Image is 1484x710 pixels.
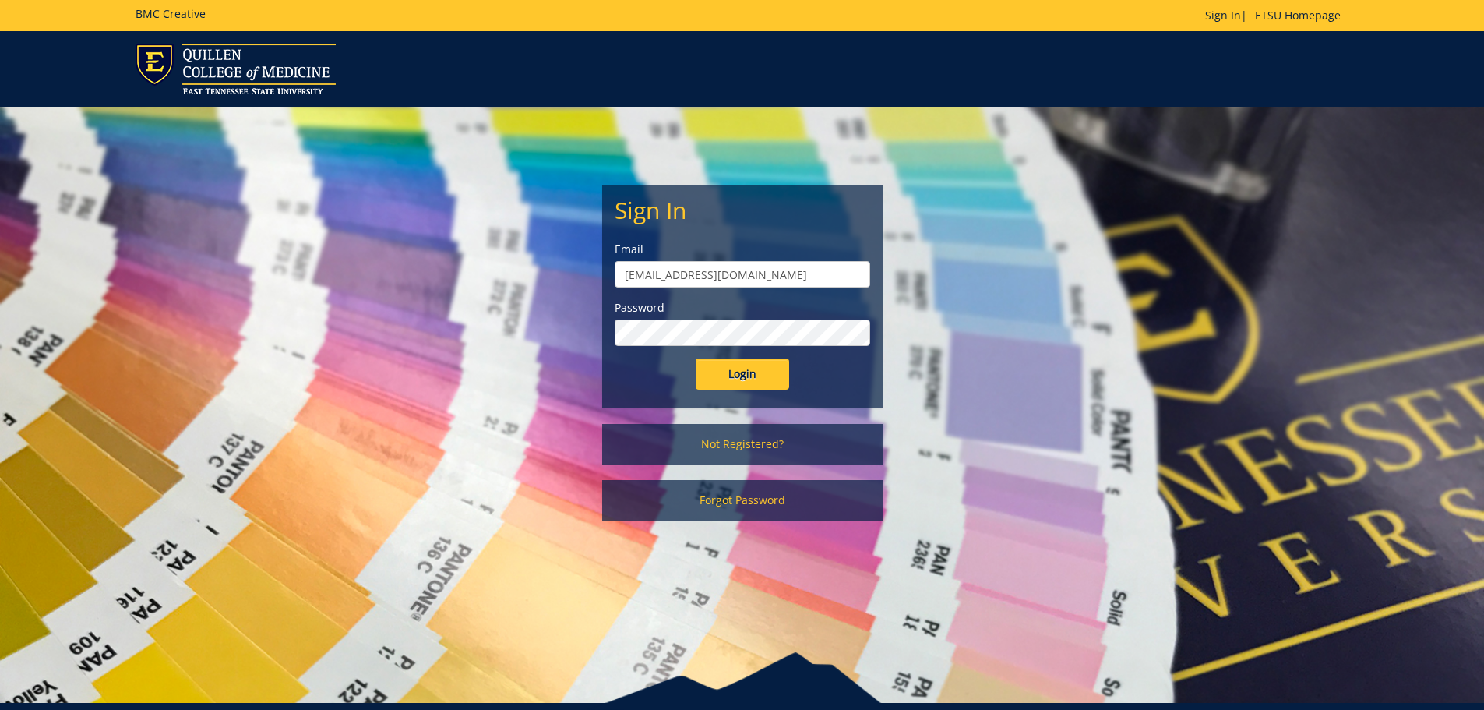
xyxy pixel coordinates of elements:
img: ETSU logo [136,44,336,94]
h5: BMC Creative [136,8,206,19]
h2: Sign In [615,197,870,223]
a: Forgot Password [602,480,883,521]
a: Sign In [1205,8,1241,23]
a: Not Registered? [602,424,883,465]
p: | [1205,8,1348,23]
label: Password [615,300,870,316]
a: ETSU Homepage [1247,8,1348,23]
label: Email [615,242,870,257]
input: Login [696,359,789,390]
